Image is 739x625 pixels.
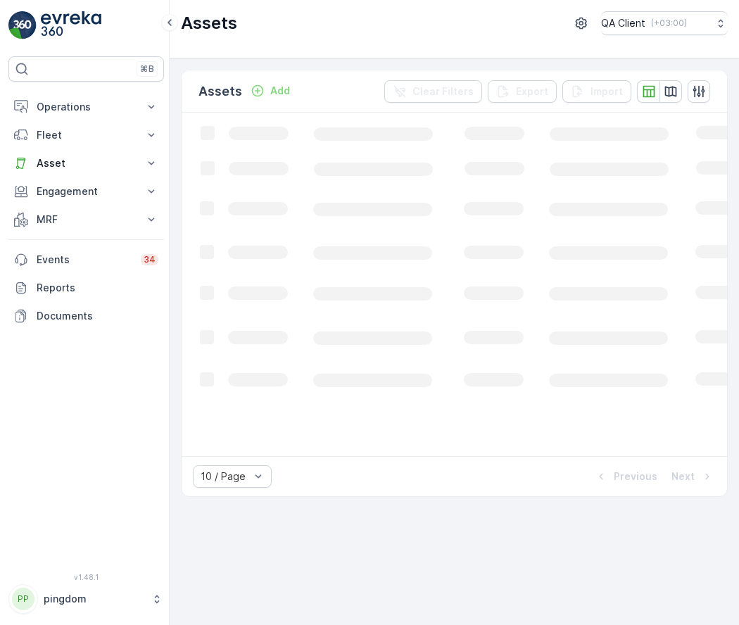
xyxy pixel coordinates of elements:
[8,177,164,206] button: Engagement
[44,592,144,606] p: pingdom
[140,63,154,75] p: ⌘B
[37,184,136,198] p: Engagement
[8,246,164,274] a: Events34
[198,82,242,101] p: Assets
[8,149,164,177] button: Asset
[8,274,164,302] a: Reports
[37,253,132,267] p: Events
[270,84,290,98] p: Add
[651,18,687,29] p: ( +03:00 )
[671,469,695,484] p: Next
[614,469,657,484] p: Previous
[593,468,659,485] button: Previous
[601,16,645,30] p: QA Client
[245,82,296,99] button: Add
[384,80,482,103] button: Clear Filters
[412,84,474,99] p: Clear Filters
[41,11,101,39] img: logo_light-DOdMpM7g.png
[37,128,136,142] p: Fleet
[8,302,164,330] a: Documents
[601,11,728,35] button: QA Client(+03:00)
[37,309,158,323] p: Documents
[37,156,136,170] p: Asset
[562,80,631,103] button: Import
[8,93,164,121] button: Operations
[590,84,623,99] p: Import
[670,468,716,485] button: Next
[181,12,237,34] p: Assets
[144,254,156,265] p: 34
[12,588,34,610] div: PP
[8,584,164,614] button: PPpingdom
[8,11,37,39] img: logo
[8,573,164,581] span: v 1.48.1
[516,84,548,99] p: Export
[37,281,158,295] p: Reports
[8,206,164,234] button: MRF
[37,100,136,114] p: Operations
[8,121,164,149] button: Fleet
[37,213,136,227] p: MRF
[488,80,557,103] button: Export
